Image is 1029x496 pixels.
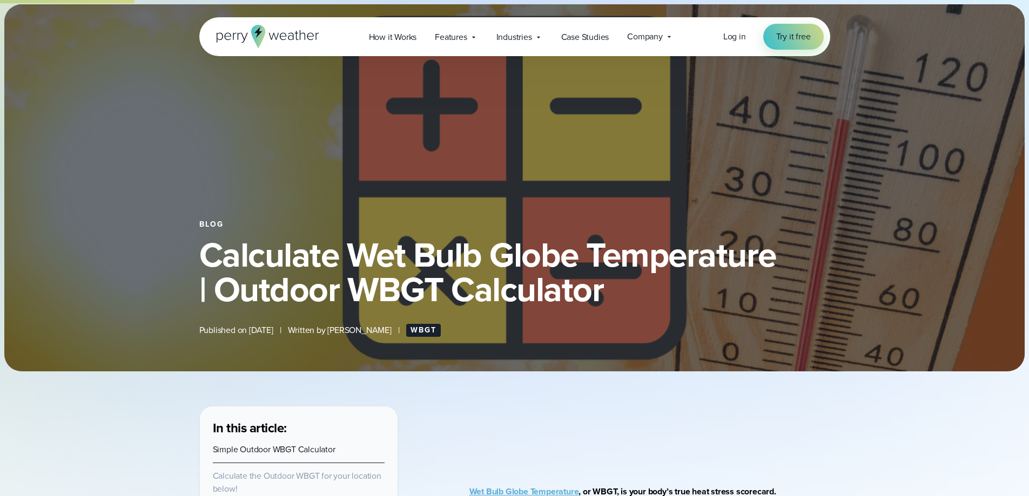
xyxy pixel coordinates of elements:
span: Try it free [776,30,811,43]
span: How it Works [369,31,417,44]
a: How it Works [360,26,426,48]
h1: Calculate Wet Bulb Globe Temperature | Outdoor WBGT Calculator [199,237,830,307]
a: Log in [723,30,746,43]
span: Case Studies [561,31,609,44]
iframe: WBGT Explained: Listen as we break down all you need to know about WBGT Video [501,406,798,451]
span: | [398,324,400,337]
div: Blog [199,220,830,229]
a: Calculate the Outdoor WBGT for your location below! [213,470,381,495]
a: Case Studies [552,26,618,48]
h3: In this article: [213,419,385,437]
a: Try it free [763,24,824,50]
a: WBGT [406,324,441,337]
a: Simple Outdoor WBGT Calculator [213,443,335,456]
span: Features [435,31,467,44]
span: Company [627,30,663,43]
span: Industries [496,31,532,44]
span: Published on [DATE] [199,324,273,337]
span: | [280,324,281,337]
span: Written by [PERSON_NAME] [288,324,392,337]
